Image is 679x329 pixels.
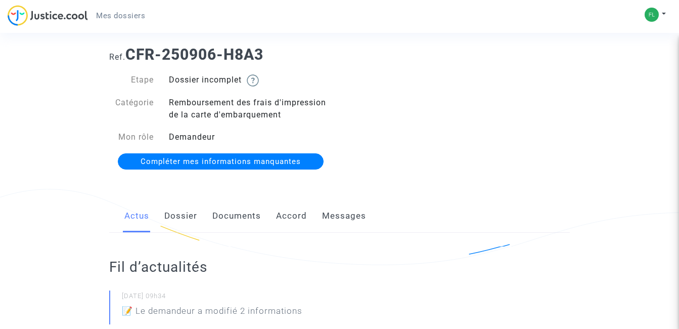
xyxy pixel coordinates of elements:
[247,74,259,87] img: help.svg
[212,199,261,233] a: Documents
[122,305,302,322] p: 📝 Le demandeur a modifié 2 informations
[102,97,161,121] div: Catégorie
[322,199,366,233] a: Messages
[8,5,88,26] img: jc-logo.svg
[276,199,307,233] a: Accord
[161,97,340,121] div: Remboursement des frais d'impression de la carte d'embarquement
[109,52,125,62] span: Ref.
[125,46,263,63] b: CFR-250906-H8A3
[164,199,197,233] a: Dossier
[645,8,659,22] img: 3f199a5458e63ac202eea5557f84858f
[88,8,153,23] a: Mes dossiers
[102,74,161,87] div: Etape
[161,74,340,87] div: Dossier incomplet
[96,11,145,20] span: Mes dossiers
[102,131,161,143] div: Mon rôle
[141,157,301,166] span: Compléter mes informations manquantes
[161,131,340,143] div: Demandeur
[124,199,149,233] a: Actus
[122,292,386,305] small: [DATE] 09h34
[109,258,386,276] h2: Fil d’actualités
